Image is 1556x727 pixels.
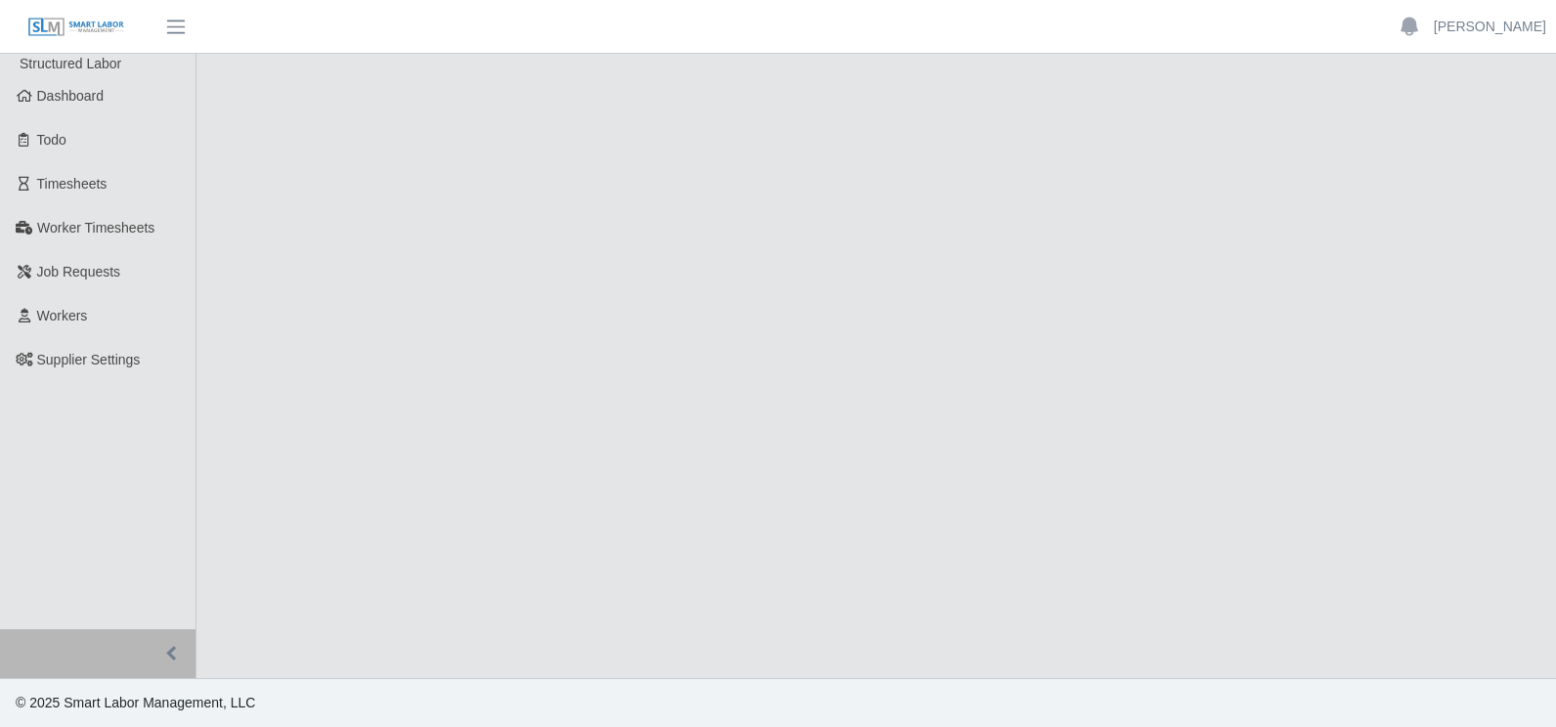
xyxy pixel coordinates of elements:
span: Dashboard [37,88,105,104]
a: [PERSON_NAME] [1434,17,1546,37]
img: SLM Logo [27,17,125,38]
span: © 2025 Smart Labor Management, LLC [16,695,255,710]
span: Worker Timesheets [37,220,154,235]
span: Timesheets [37,176,108,192]
span: Structured Labor [20,56,121,71]
span: Supplier Settings [37,352,141,367]
span: Job Requests [37,264,121,279]
span: Workers [37,308,88,323]
span: Todo [37,132,66,148]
